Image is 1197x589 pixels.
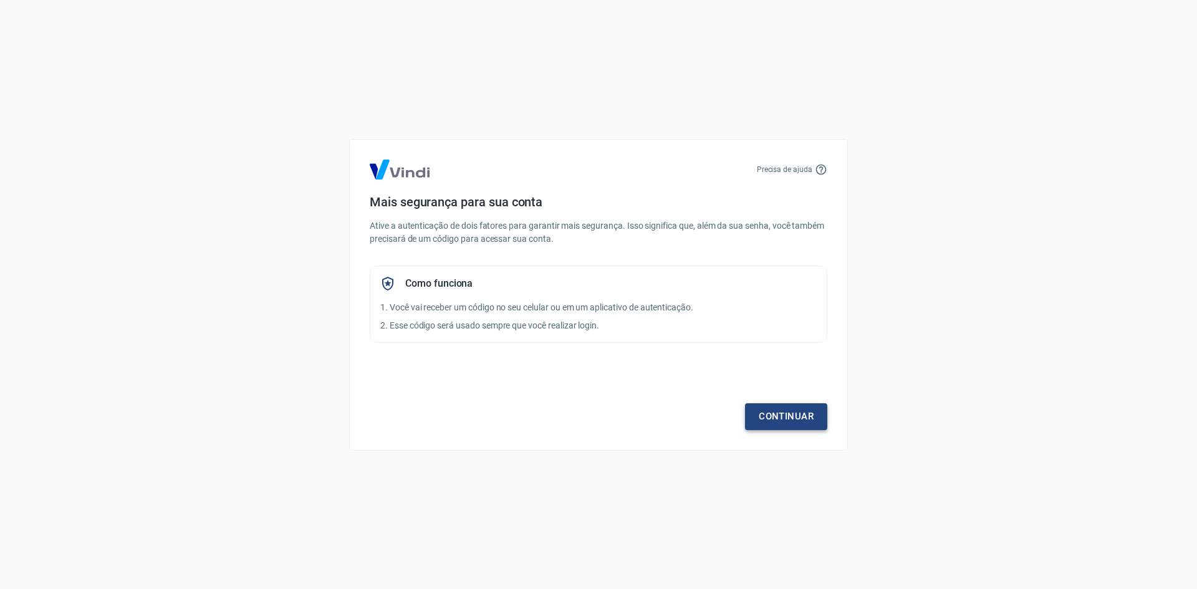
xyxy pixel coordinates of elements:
p: Ative a autenticação de dois fatores para garantir mais segurança. Isso significa que, além da su... [370,219,827,246]
img: Logo Vind [370,160,430,180]
p: 2. Esse código será usado sempre que você realizar login. [380,319,817,332]
p: 1. Você vai receber um código no seu celular ou em um aplicativo de autenticação. [380,301,817,314]
h5: Como funciona [405,277,473,290]
a: Continuar [745,403,827,429]
h4: Mais segurança para sua conta [370,194,827,209]
p: Precisa de ajuda [757,164,812,175]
